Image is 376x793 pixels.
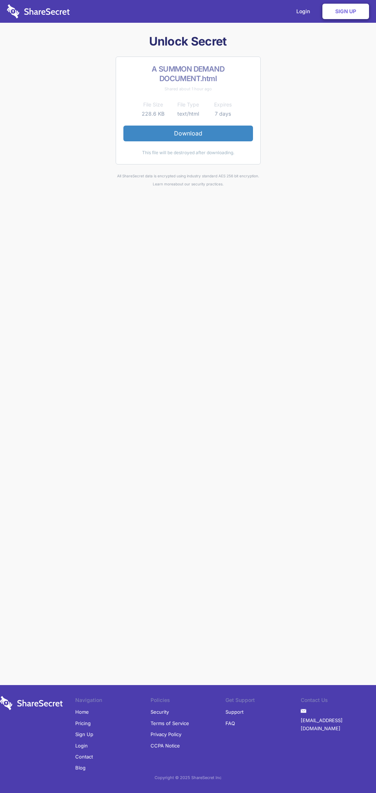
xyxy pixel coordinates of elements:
[151,740,180,751] a: CCPA Notice
[75,740,88,751] a: Login
[7,4,70,18] img: logo-wordmark-white-trans-d4663122ce5f474addd5e946df7df03e33cb6a1c49d2221995e7729f52c070b2.svg
[136,100,171,109] th: File Size
[123,126,253,141] a: Download
[171,109,206,118] td: text/html
[206,100,241,109] th: Expires
[322,4,369,19] a: Sign Up
[75,696,151,706] li: Navigation
[151,729,181,740] a: Privacy Policy
[206,109,241,118] td: 7 days
[136,109,171,118] td: 228.6 KB
[225,718,235,729] a: FAQ
[75,706,89,717] a: Home
[151,718,189,729] a: Terms of Service
[75,751,93,762] a: Contact
[225,706,243,717] a: Support
[75,718,91,729] a: Pricing
[123,149,253,157] div: This file will be destroyed after downloading.
[151,706,169,717] a: Security
[301,715,376,734] a: [EMAIL_ADDRESS][DOMAIN_NAME]
[75,762,86,773] a: Blog
[123,64,253,83] h2: A SUMMON DEMAND DOCUMENT.html
[75,729,93,740] a: Sign Up
[153,182,173,186] a: Learn more
[151,696,226,706] li: Policies
[123,85,253,93] div: Shared about 1 hour ago
[225,696,301,706] li: Get Support
[171,100,206,109] th: File Type
[301,696,376,706] li: Contact Us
